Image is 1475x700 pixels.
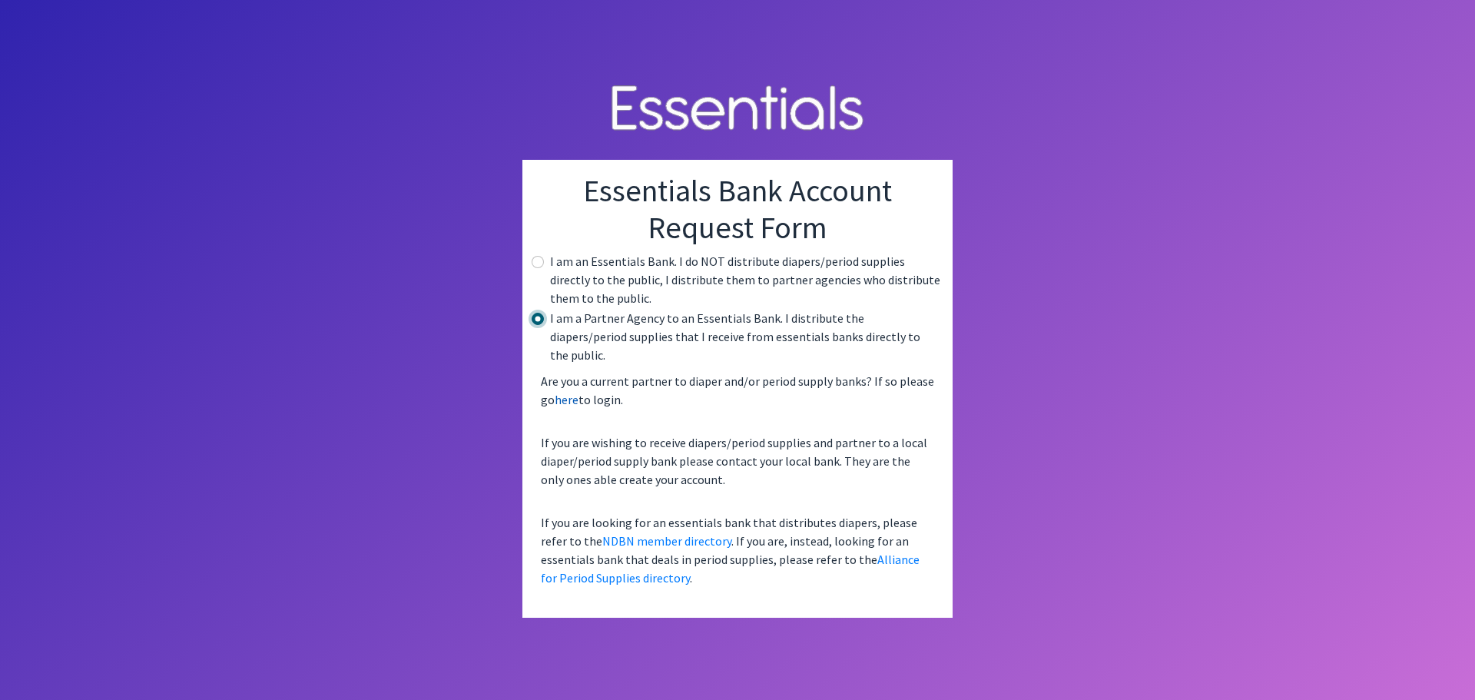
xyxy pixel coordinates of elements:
a: here [555,392,578,407]
p: Are you a current partner to diaper and/or period supply banks? If so please go to login. [535,366,940,415]
label: I am a Partner Agency to an Essentials Bank. I distribute the diapers/period supplies that I rece... [550,309,940,364]
label: I am an Essentials Bank. I do NOT distribute diapers/period supplies directly to the public, I di... [550,252,940,307]
img: Human Essentials [599,70,876,149]
a: NDBN member directory [602,533,731,549]
p: If you are wishing to receive diapers/period supplies and partner to a local diaper/period supply... [535,427,940,495]
p: If you are looking for an essentials bank that distributes diapers, please refer to the . If you ... [535,507,940,593]
h1: Essentials Bank Account Request Form [535,172,940,246]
